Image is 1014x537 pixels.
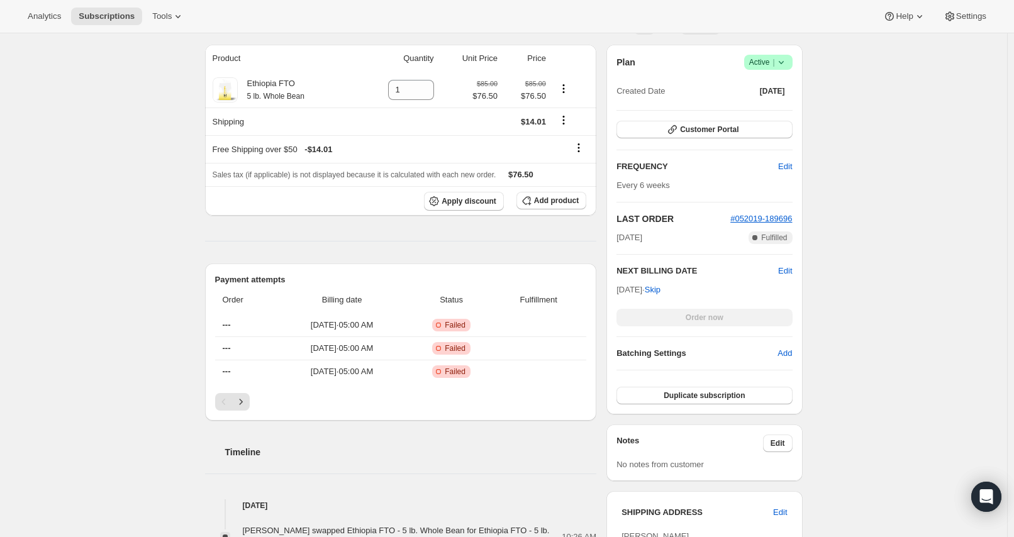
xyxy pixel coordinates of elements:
h4: [DATE] [205,499,597,512]
span: Failed [445,367,465,377]
button: Duplicate subscription [616,387,792,404]
span: Billing date [279,294,404,306]
button: Edit [771,157,799,177]
th: Product [205,45,359,72]
span: Failed [445,320,465,330]
span: No notes from customer [616,460,704,469]
button: Add [770,343,799,363]
span: Duplicate subscription [664,390,745,401]
button: Subscriptions [71,8,142,25]
span: [DATE] · 05:00 AM [279,342,404,355]
button: [DATE] [752,82,793,100]
button: Apply discount [424,192,504,211]
h3: SHIPPING ADDRESS [621,506,773,519]
button: Edit [766,502,794,523]
span: $76.50 [472,90,498,102]
span: Every 6 weeks [616,180,670,190]
span: Apply discount [442,196,496,206]
span: [DATE] · 05:00 AM [279,365,404,378]
h2: LAST ORDER [616,213,730,225]
button: Skip [637,280,668,300]
span: Sales tax (if applicable) is not displayed because it is calculated with each new order. [213,170,496,179]
span: Tools [152,11,172,21]
button: Edit [778,265,792,277]
span: Active [749,56,788,69]
span: --- [223,320,231,329]
div: Free Shipping over $50 [213,143,546,156]
span: Skip [645,284,660,296]
h2: Plan [616,56,635,69]
small: 5 lb. Whole Bean [247,92,304,101]
h2: Payment attempts [215,274,587,286]
h2: FREQUENCY [616,160,778,173]
th: Quantity [358,45,437,72]
span: Analytics [28,11,61,21]
small: $85.00 [477,80,498,87]
th: Shipping [205,108,359,135]
th: Price [501,45,550,72]
span: Edit [773,506,787,519]
button: Add product [516,192,586,209]
button: Customer Portal [616,121,792,138]
span: - $14.01 [304,143,332,156]
span: Status [412,294,491,306]
span: [DATE] · [616,285,660,294]
th: Unit Price [438,45,501,72]
span: Created Date [616,85,665,97]
span: [DATE] [760,86,785,96]
span: Edit [778,160,792,173]
span: Help [896,11,913,21]
h2: Timeline [225,446,597,458]
span: Subscriptions [79,11,135,21]
button: Tools [145,8,192,25]
span: --- [223,343,231,353]
button: Edit [763,435,793,452]
span: Edit [771,438,785,448]
span: Fulfilled [761,233,787,243]
span: Add product [534,196,579,206]
button: #052019-189696 [730,213,792,225]
span: Failed [445,343,465,353]
th: Order [215,286,276,314]
button: Shipping actions [554,113,574,127]
button: Next [232,393,250,411]
span: --- [223,367,231,376]
div: Open Intercom Messenger [971,482,1001,512]
h2: NEXT BILLING DATE [616,265,778,277]
span: $14.01 [521,117,546,126]
div: Ethiopia FTO [238,77,304,102]
img: product img [213,77,238,102]
button: Analytics [20,8,69,25]
span: $76.50 [505,90,546,102]
span: [DATE] [616,231,642,244]
span: Add [777,347,792,360]
button: Product actions [554,82,574,96]
span: Customer Portal [680,125,738,135]
span: $76.50 [508,170,533,179]
span: | [772,57,774,67]
h6: Batching Settings [616,347,777,360]
span: Fulfillment [498,294,579,306]
span: [DATE] · 05:00 AM [279,319,404,331]
small: $85.00 [525,80,546,87]
nav: Pagination [215,393,587,411]
a: #052019-189696 [730,214,792,223]
button: Help [876,8,933,25]
button: Settings [936,8,994,25]
h3: Notes [616,435,763,452]
span: Settings [956,11,986,21]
